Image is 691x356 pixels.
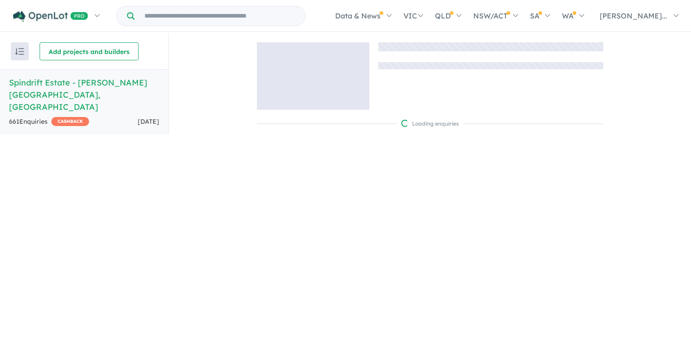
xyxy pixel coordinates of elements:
img: sort.svg [15,48,24,55]
img: Openlot PRO Logo White [13,11,88,22]
span: CASHBACK [51,117,89,126]
div: Loading enquiries [401,119,459,128]
span: [DATE] [138,117,159,126]
h5: Spindrift Estate - [PERSON_NAME][GEOGRAPHIC_DATA] , [GEOGRAPHIC_DATA] [9,77,159,113]
div: 661 Enquir ies [9,117,89,127]
input: Try estate name, suburb, builder or developer [136,6,303,26]
span: [PERSON_NAME]... [600,11,667,20]
button: Add projects and builders [40,42,139,60]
